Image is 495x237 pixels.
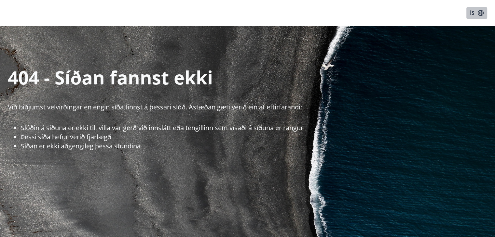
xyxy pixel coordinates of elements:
p: 404 - Síðan fannst ekki [8,65,495,90]
li: Slóðin á síðuna er ekki til, villa var gerð við innslátt eða tengillinn sem vísaði á síðuna er ra... [21,123,495,132]
li: Þessi síða hefur verið fjarlægð [21,132,495,142]
p: Við biðjumst velvirðingar en engin síða finnst á þessari slóð. Ástæðan gæti verið ein af eftirfar... [8,103,495,112]
button: ÍS [466,7,487,19]
li: Síðan er ekki aðgengileg þessa stundina [21,142,495,151]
